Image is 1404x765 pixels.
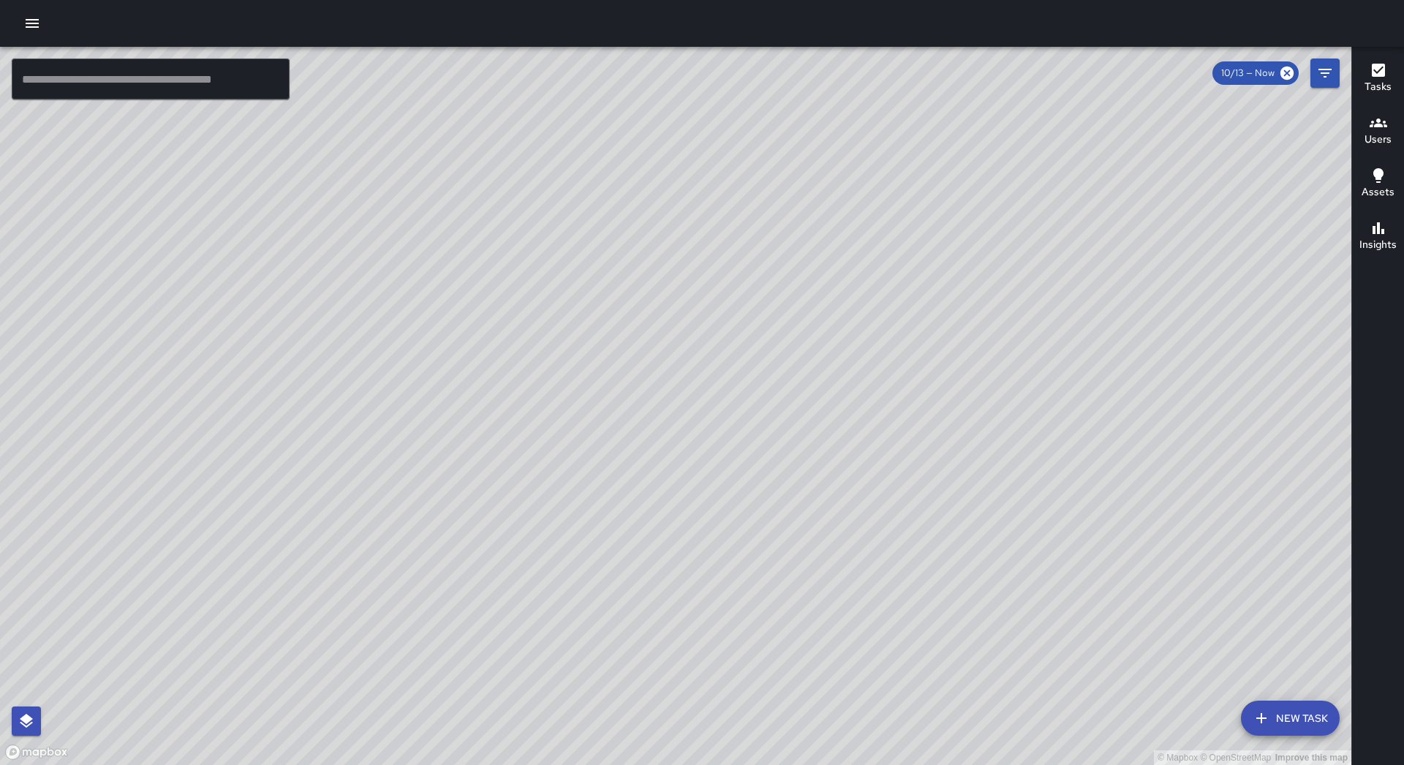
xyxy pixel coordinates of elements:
[1310,59,1340,88] button: Filters
[1359,237,1397,253] h6: Insights
[1362,184,1394,200] h6: Assets
[1352,53,1404,105] button: Tasks
[1365,132,1392,148] h6: Users
[1365,79,1392,95] h6: Tasks
[1352,211,1404,263] button: Insights
[1352,158,1404,211] button: Assets
[1352,105,1404,158] button: Users
[1241,701,1340,736] button: New Task
[1212,61,1299,85] div: 10/13 — Now
[1212,66,1283,80] span: 10/13 — Now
